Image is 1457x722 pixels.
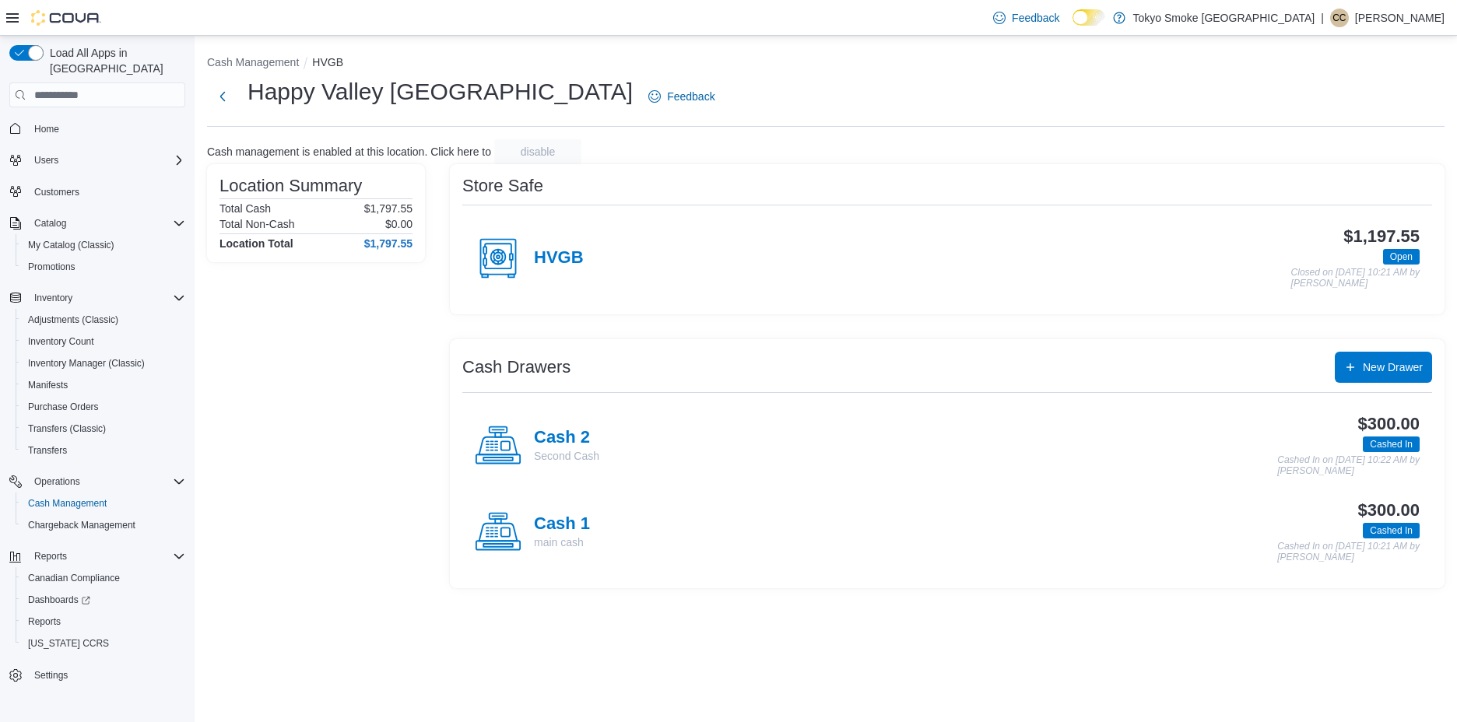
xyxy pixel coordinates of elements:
[1370,524,1413,538] span: Cashed In
[22,494,185,513] span: Cash Management
[22,634,185,653] span: Washington CCRS
[3,117,191,139] button: Home
[3,287,191,309] button: Inventory
[44,45,185,76] span: Load All Apps in [GEOGRAPHIC_DATA]
[22,516,185,534] span: Chargeback Management
[22,569,126,587] a: Canadian Compliance
[1363,436,1420,452] span: Cashed In
[22,310,185,329] span: Adjustments (Classic)
[534,448,599,464] p: Second Cash
[1277,455,1420,476] p: Cashed In on [DATE] 10:22 AM by [PERSON_NAME]
[22,494,113,513] a: Cash Management
[22,516,142,534] a: Chargeback Management
[28,357,145,370] span: Inventory Manager (Classic)
[16,567,191,589] button: Canadian Compliance
[1332,9,1346,27] span: CC
[16,611,191,633] button: Reports
[462,177,543,195] h3: Store Safe
[16,256,191,278] button: Promotions
[207,145,491,158] p: Cash management is enabled at this location. Click here to
[22,354,151,373] a: Inventory Manager (Classic)
[3,545,191,567] button: Reports
[16,331,191,352] button: Inventory Count
[22,419,185,438] span: Transfers (Classic)
[28,289,79,307] button: Inventory
[1355,9,1445,27] p: [PERSON_NAME]
[1335,352,1432,383] button: New Drawer
[1370,437,1413,451] span: Cashed In
[1133,9,1315,27] p: Tokyo Smoke [GEOGRAPHIC_DATA]
[22,236,185,254] span: My Catalog (Classic)
[28,472,185,491] span: Operations
[1330,9,1349,27] div: Cody Cabot-Letto
[16,492,191,514] button: Cash Management
[462,358,571,377] h3: Cash Drawers
[22,441,185,460] span: Transfers
[31,10,101,26] img: Cova
[28,379,68,391] span: Manifests
[28,214,185,233] span: Catalog
[28,594,90,606] span: Dashboards
[28,422,106,435] span: Transfers (Classic)
[28,666,74,685] a: Settings
[534,248,584,268] h4: HVGB
[219,218,295,230] h6: Total Non-Cash
[28,289,185,307] span: Inventory
[364,202,413,215] p: $1,797.55
[34,154,58,166] span: Users
[22,419,112,438] a: Transfers (Classic)
[22,310,125,329] a: Adjustments (Classic)
[16,396,191,418] button: Purchase Orders
[1383,249,1420,265] span: Open
[22,376,185,394] span: Manifests
[22,332,185,351] span: Inventory Count
[28,665,185,685] span: Settings
[28,547,73,566] button: Reports
[3,180,191,203] button: Customers
[987,2,1066,33] a: Feedback
[22,612,185,631] span: Reports
[1073,9,1105,26] input: Dark Mode
[207,56,299,68] button: Cash Management
[34,550,67,563] span: Reports
[28,214,72,233] button: Catalog
[28,472,86,491] button: Operations
[28,314,118,326] span: Adjustments (Classic)
[3,471,191,492] button: Operations
[28,547,185,566] span: Reports
[1012,10,1059,26] span: Feedback
[28,151,185,170] span: Users
[28,401,99,413] span: Purchase Orders
[1363,359,1423,375] span: New Drawer
[16,440,191,461] button: Transfers
[22,258,185,276] span: Promotions
[1390,250,1413,264] span: Open
[312,56,343,68] button: HVGB
[385,218,413,230] p: $0.00
[28,335,94,348] span: Inventory Count
[28,118,185,138] span: Home
[34,123,59,135] span: Home
[28,519,135,531] span: Chargeback Management
[1291,268,1420,289] p: Closed on [DATE] 10:21 AM by [PERSON_NAME]
[22,612,67,631] a: Reports
[248,76,633,107] h1: Happy Valley [GEOGRAPHIC_DATA]
[22,332,100,351] a: Inventory Count
[1363,523,1420,538] span: Cashed In
[1321,9,1324,27] p: |
[1358,501,1420,520] h3: $300.00
[534,514,590,534] h4: Cash 1
[28,637,109,650] span: [US_STATE] CCRS
[34,475,80,488] span: Operations
[22,591,185,609] span: Dashboards
[28,120,65,138] a: Home
[1343,227,1420,246] h3: $1,197.55
[22,441,73,460] a: Transfers
[642,81,721,112] a: Feedback
[28,572,120,584] span: Canadian Compliance
[16,514,191,536] button: Chargeback Management
[28,183,86,202] a: Customers
[219,202,271,215] h6: Total Cash
[22,354,185,373] span: Inventory Manager (Classic)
